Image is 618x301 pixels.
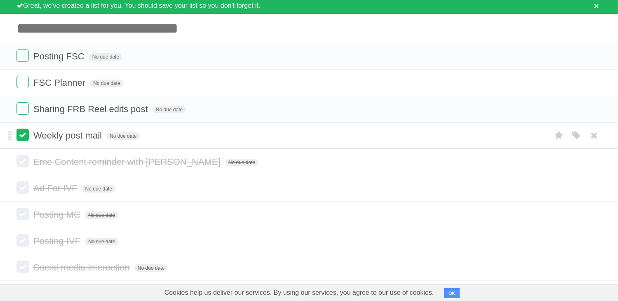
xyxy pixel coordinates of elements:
[16,261,29,273] label: Done
[33,157,223,167] span: Eme Content reminder with [PERSON_NAME]
[444,288,460,298] button: OK
[16,208,29,220] label: Done
[16,181,29,194] label: Done
[85,238,118,245] span: No due date
[225,159,258,166] span: No due date
[33,130,104,141] span: Weekly post mail
[16,76,29,88] label: Done
[33,51,87,61] span: Posting FSC
[85,212,118,219] span: No due date
[33,236,82,246] span: Posting IVF
[16,129,29,141] label: Done
[134,264,168,272] span: No due date
[90,80,123,87] span: No due date
[33,262,132,273] span: Social media interaction
[16,234,29,247] label: Done
[33,209,82,220] span: Posting MC
[156,285,442,301] span: Cookies help us deliver our services. By using our services, you agree to our use of cookies.
[33,78,87,88] span: FSC Planner
[106,132,140,140] span: No due date
[82,185,115,193] span: No due date
[33,183,79,193] span: Ad For IVF
[89,53,122,61] span: No due date
[551,129,567,142] label: Star task
[16,49,29,62] label: Done
[16,155,29,167] label: Done
[16,102,29,115] label: Done
[153,106,186,113] span: No due date
[33,104,150,114] span: Sharing FRB Reel edits post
